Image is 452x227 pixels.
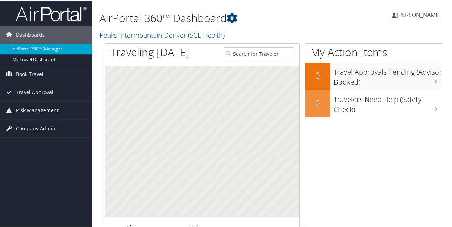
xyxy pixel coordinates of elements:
[305,96,330,108] h2: 0
[16,83,53,101] span: Travel Approval
[16,25,45,43] span: Dashboards
[334,90,442,114] h3: Travelers Need Help (Safety Check)
[16,101,59,119] span: Risk Management
[305,62,442,89] a: 0Travel Approvals Pending (Advisor Booked)
[16,119,55,137] span: Company Admin
[305,89,442,117] a: 0Travelers Need Help (Safety Check)
[305,44,442,59] h1: My Action Items
[16,65,43,82] span: Book Travel
[111,44,189,59] h1: Traveling [DATE]
[397,10,441,18] span: [PERSON_NAME]
[99,10,332,25] h1: AirPortal 360™ Dashboard
[334,63,442,86] h3: Travel Approvals Pending (Advisor Booked)
[99,29,226,39] a: Peaks Intermountain Denver (SCL Health)
[305,69,330,81] h2: 0
[392,4,448,25] a: [PERSON_NAME]
[224,47,294,60] input: Search for Traveler
[16,5,87,21] img: airportal-logo.png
